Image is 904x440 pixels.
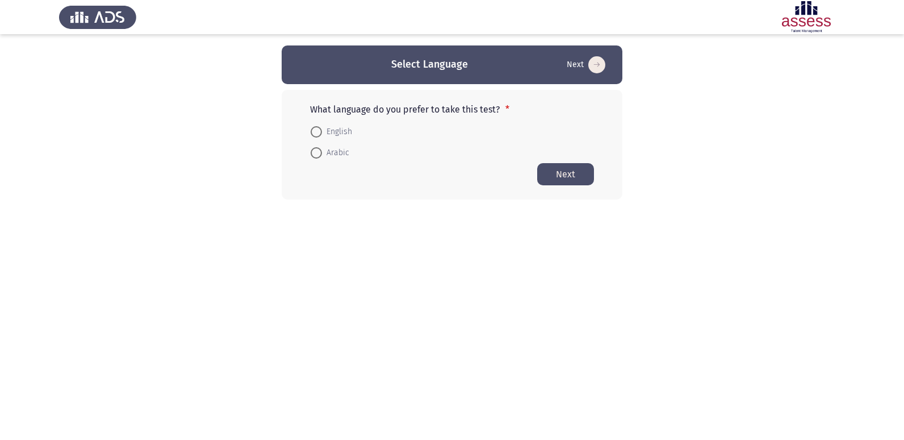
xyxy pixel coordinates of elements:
[537,163,594,185] button: Start assessment
[391,57,468,72] h3: Select Language
[322,125,352,139] span: English
[59,1,136,33] img: Assess Talent Management logo
[768,1,845,33] img: Assessment logo of OCM R1 ASSESS
[563,56,609,74] button: Start assessment
[310,104,594,115] p: What language do you prefer to take this test?
[322,146,349,160] span: Arabic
